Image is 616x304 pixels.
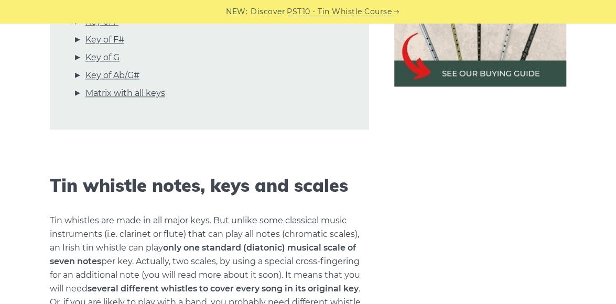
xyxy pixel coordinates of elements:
span: NEW: [226,6,247,18]
a: Matrix with all keys [85,86,165,100]
span: Discover [251,6,285,18]
a: PST10 - Tin Whistle Course [287,6,392,18]
strong: several different whistles to cover every song in its original key [88,284,359,294]
a: Key of G [85,51,120,64]
strong: only one standard (diatonic) musical scale of seven notes [50,243,356,266]
a: Key of F# [85,33,124,47]
a: Key of Ab/G# [85,69,139,82]
h2: Tin whistle notes, keys and scales [50,175,369,197]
